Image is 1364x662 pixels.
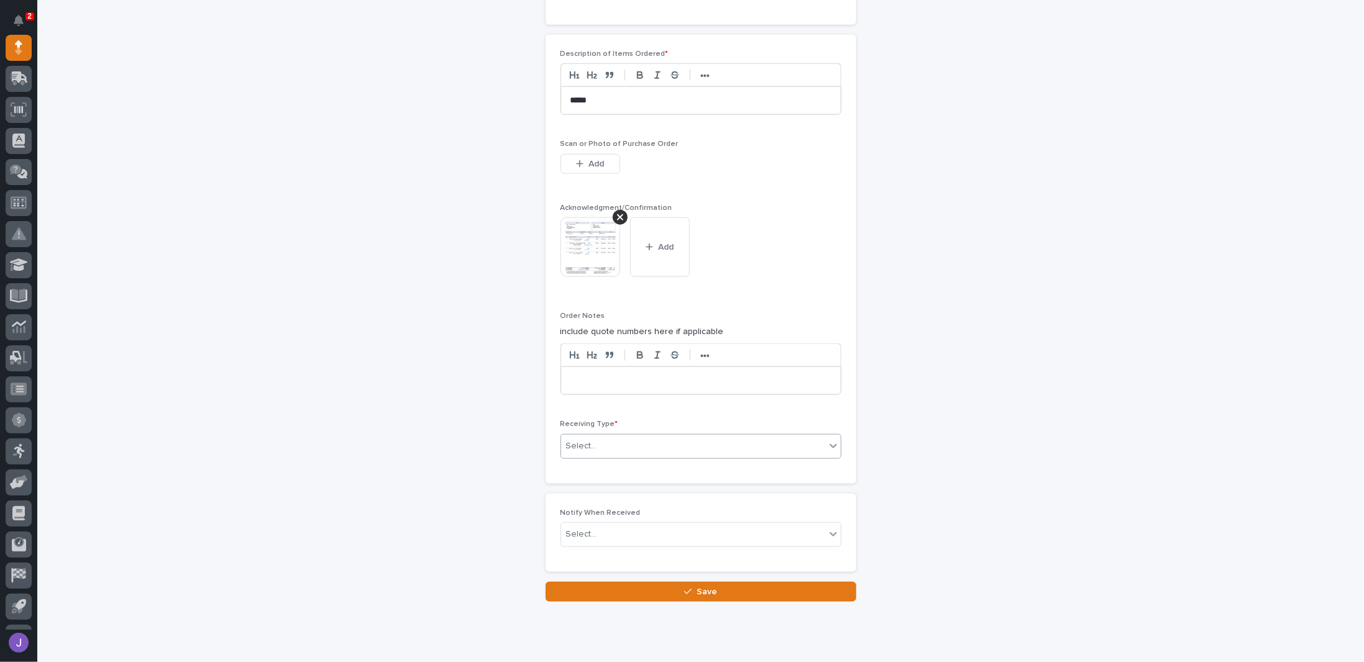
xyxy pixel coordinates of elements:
p: include quote numbers here if applicable [561,325,841,338]
p: 2 [27,12,32,20]
span: Scan or Photo of Purchase Order [561,140,679,148]
div: Select... [566,528,597,541]
span: Description of Items Ordered [561,50,669,58]
span: Acknowledgment/Confirmation [561,204,672,212]
span: Notify When Received [561,509,641,517]
span: Receiving Type [561,420,618,428]
button: Save [546,582,856,602]
strong: ••• [700,351,710,361]
span: Save [697,586,717,597]
div: Notifications2 [16,15,32,35]
button: ••• [697,348,714,363]
button: Notifications [6,7,32,34]
span: Add [658,242,674,253]
button: Add [561,154,620,174]
button: users-avatar [6,630,32,656]
strong: ••• [700,71,710,81]
button: Add [630,217,690,277]
button: ••• [697,68,714,83]
span: Add [588,158,604,170]
span: Order Notes [561,312,605,320]
div: Select... [566,440,597,453]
